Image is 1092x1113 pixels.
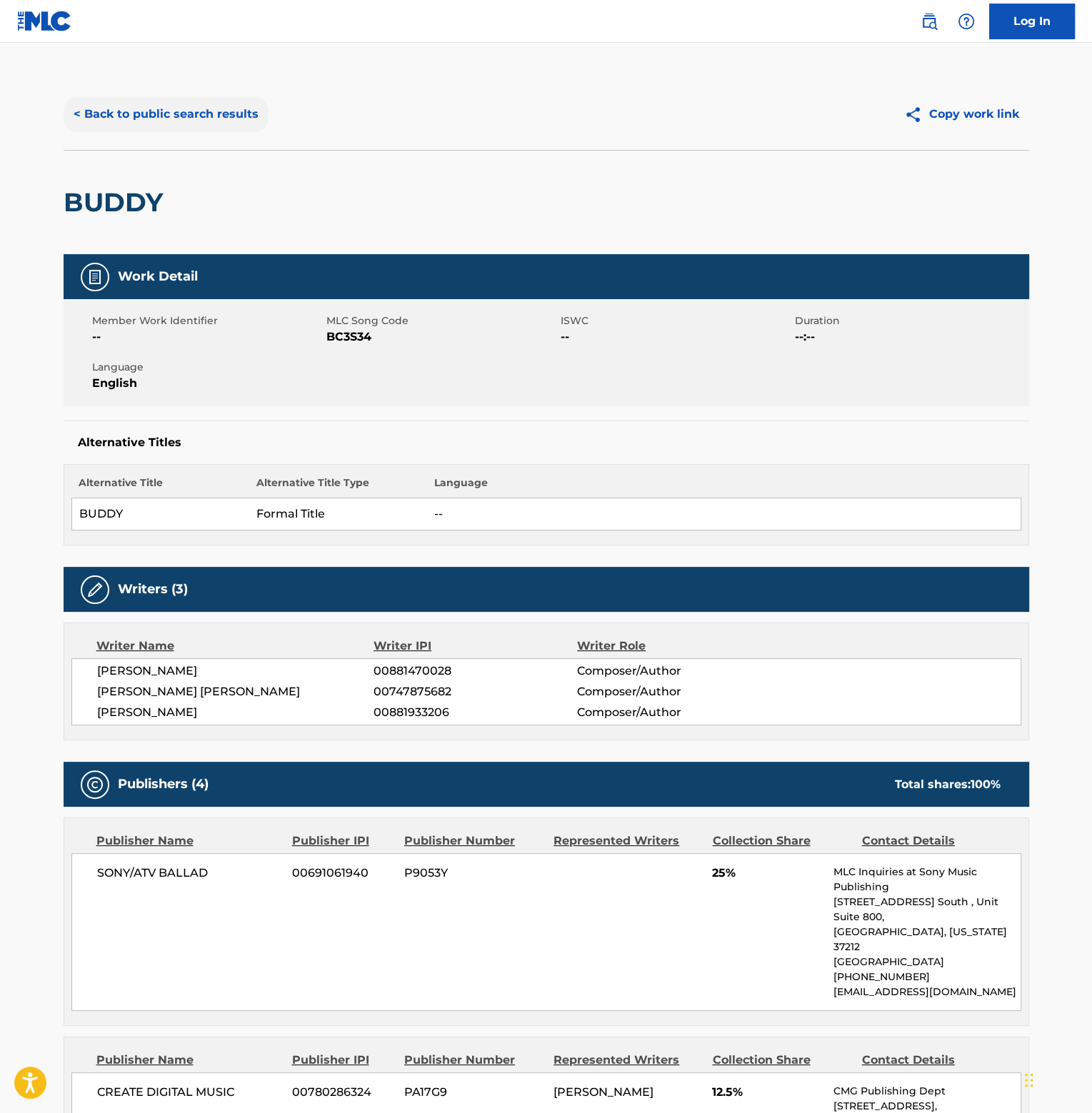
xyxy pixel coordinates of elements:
[118,581,188,598] h5: Writers (3)
[833,970,1020,984] p: [PHONE_NUMBER]
[904,106,929,124] img: Copy work link
[249,475,427,498] th: Alternative Title Type
[404,1084,543,1101] span: PA17G9
[96,832,281,850] div: Publisher Name
[958,13,975,30] img: help
[374,663,576,680] span: 00881470028
[292,1084,394,1101] span: 00780286324
[952,7,981,36] div: Help
[96,1052,281,1069] div: Publisher Name
[862,1052,1001,1069] div: Contact Details
[404,1052,543,1069] div: Publisher Number
[97,663,374,680] span: [PERSON_NAME]
[97,865,282,882] span: SONY/ATV BALLAD
[921,13,938,30] img: search
[1021,1044,1092,1113] iframe: Chat Widget
[833,925,1020,955] p: [GEOGRAPHIC_DATA], [US_STATE] 37212
[326,328,557,346] span: BC3S34
[795,313,1026,328] span: Duration
[97,704,374,721] span: [PERSON_NAME]
[17,11,72,31] img: MLC Logo
[1025,1059,1033,1102] div: Drag
[895,776,1001,793] div: Total shares:
[374,704,576,721] span: 00881933206
[404,832,543,850] div: Publisher Number
[833,955,1020,970] p: [GEOGRAPHIC_DATA]
[78,435,1015,450] h5: Alternative Titles
[64,186,170,218] h2: BUDDY
[833,1084,1020,1099] p: CMG Publishing Dept
[427,475,1021,498] th: Language
[64,96,269,132] button: < Back to public search results
[915,7,943,36] a: Public Search
[292,832,394,850] div: Publisher IPI
[92,375,323,392] span: English
[712,1084,823,1101] span: 12.5%
[862,832,1001,850] div: Contact Details
[249,498,427,530] td: Formal Title
[71,475,249,498] th: Alternative Title
[92,360,323,375] span: Language
[326,313,557,328] span: MLC Song Code
[86,268,104,286] img: Work Detail
[833,984,1020,999] p: [EMAIL_ADDRESS][DOMAIN_NAME]
[374,683,576,700] span: 00747875682
[971,777,1001,791] span: 100 %
[86,581,104,598] img: Writers
[292,1052,394,1069] div: Publisher IPI
[427,498,1021,530] td: --
[92,313,323,328] span: Member Work Identifier
[833,895,1020,925] p: [STREET_ADDRESS] South , Unit Suite 800,
[97,683,374,700] span: [PERSON_NAME] [PERSON_NAME]
[561,313,791,328] span: ISWC
[577,683,762,700] span: Composer/Author
[292,865,394,882] span: 00691061940
[374,638,577,655] div: Writer IPI
[561,328,791,346] span: --
[577,638,762,655] div: Writer Role
[86,776,104,793] img: Publishers
[118,776,209,792] h5: Publishers (4)
[404,865,543,882] span: P9053Y
[712,1052,851,1069] div: Collection Share
[71,498,249,530] td: BUDDY
[989,4,1075,39] a: Log In
[553,832,701,850] div: Represented Writers
[553,1052,701,1069] div: Represented Writers
[894,96,1029,132] button: Copy work link
[712,865,823,882] span: 25%
[712,832,851,850] div: Collection Share
[833,865,1020,895] p: MLC Inquiries at Sony Music Publishing
[795,328,1026,346] span: --:--
[92,328,323,346] span: --
[577,663,762,680] span: Composer/Author
[577,704,762,721] span: Composer/Author
[553,1085,653,1099] span: [PERSON_NAME]
[118,268,198,285] h5: Work Detail
[97,1084,282,1101] span: CREATE DIGITAL MUSIC
[96,638,374,655] div: Writer Name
